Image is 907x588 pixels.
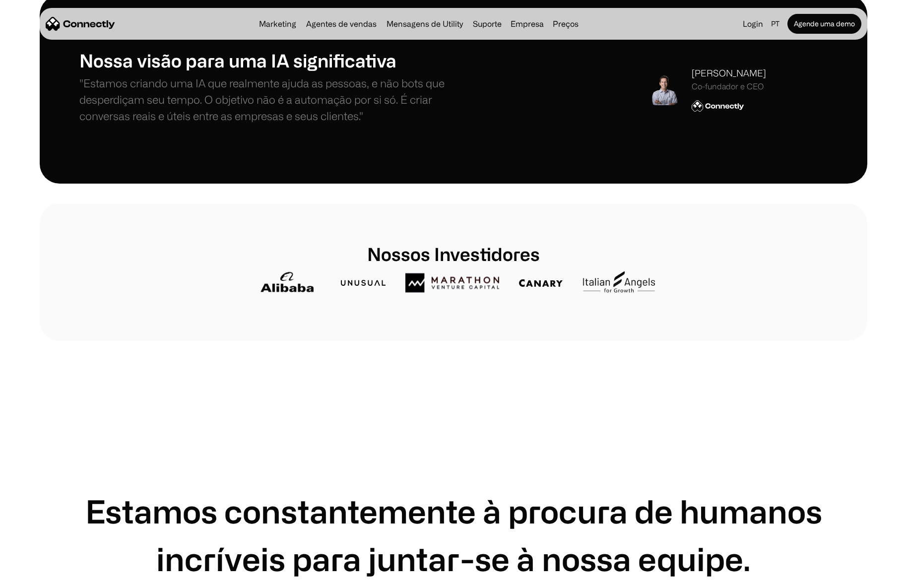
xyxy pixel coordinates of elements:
[692,82,766,91] div: Co-fundador e CEO
[767,17,785,31] div: pt
[79,487,828,583] h1: Estamos constantemente à procura de humanos incríveis para juntar-se à nossa equipe.
[469,20,506,28] a: Suporte
[10,570,60,585] aside: Language selected: Português (Brasil)
[511,17,544,31] div: Empresa
[253,243,655,264] h1: Nossos Investidores
[383,20,467,28] a: Mensagens de Utility
[302,20,381,28] a: Agentes de vendas
[692,66,766,80] div: [PERSON_NAME]
[739,17,767,31] a: Login
[79,75,453,124] p: "Estamos criando uma IA que realmente ajuda as pessoas, e não bots que desperdiçam seu tempo. O o...
[787,14,861,34] a: Agende uma demo
[46,16,115,31] a: home
[20,571,60,585] ul: Language list
[79,50,453,71] h1: Nossa visão para uma IA significativa
[771,17,779,31] div: pt
[255,20,300,28] a: Marketing
[549,20,583,28] a: Preços
[508,17,547,31] div: Empresa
